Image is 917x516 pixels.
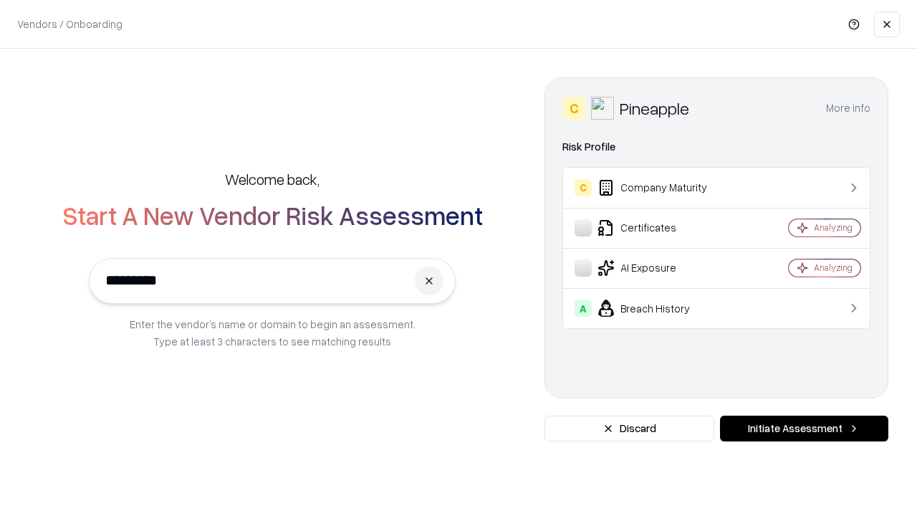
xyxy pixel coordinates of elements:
[814,221,853,234] div: Analyzing
[562,97,585,120] div: C
[814,262,853,274] div: Analyzing
[575,259,746,277] div: AI Exposure
[720,416,888,441] button: Initiate Assessment
[591,97,614,120] img: Pineapple
[575,219,746,236] div: Certificates
[620,97,689,120] div: Pineapple
[17,16,123,32] p: Vendors / Onboarding
[62,201,483,229] h2: Start A New Vendor Risk Assessment
[130,315,416,350] p: Enter the vendor’s name or domain to begin an assessment. Type at least 3 characters to see match...
[544,416,714,441] button: Discard
[225,169,320,189] h5: Welcome back,
[575,300,746,317] div: Breach History
[562,138,870,156] div: Risk Profile
[575,179,746,196] div: Company Maturity
[575,179,592,196] div: C
[575,300,592,317] div: A
[826,95,870,121] button: More info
